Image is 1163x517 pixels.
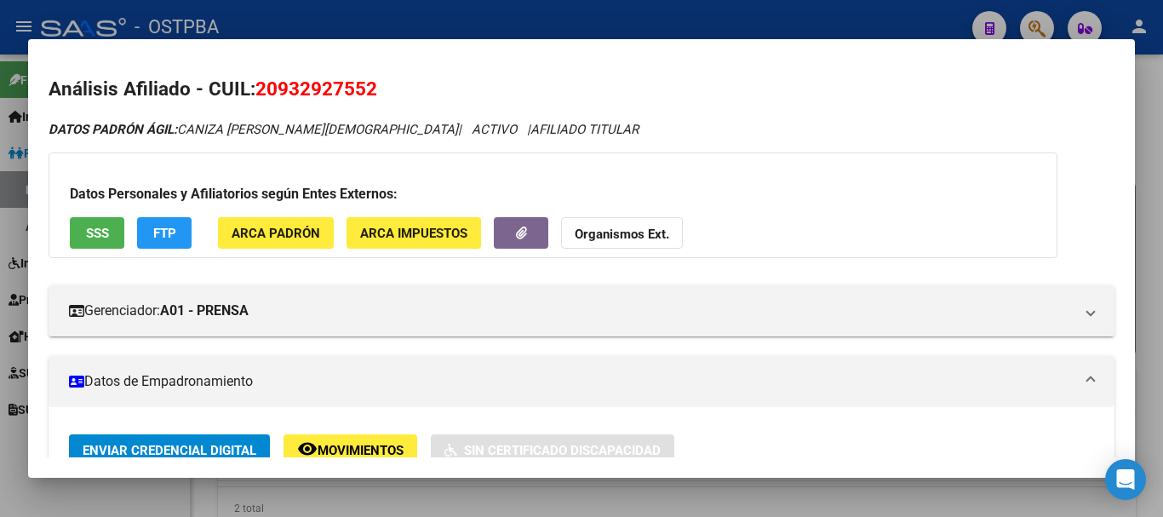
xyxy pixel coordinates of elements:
mat-expansion-panel-header: Gerenciador:A01 - PRENSA [49,285,1114,336]
mat-expansion-panel-header: Datos de Empadronamiento [49,356,1114,407]
button: Enviar Credencial Digital [69,434,270,466]
i: | ACTIVO | [49,122,639,137]
button: ARCA Padrón [218,217,334,249]
button: FTP [137,217,192,249]
span: Enviar Credencial Digital [83,443,256,458]
button: Sin Certificado Discapacidad [431,434,674,466]
strong: DATOS PADRÓN ÁGIL: [49,122,177,137]
div: Open Intercom Messenger [1105,459,1146,500]
strong: A01 - PRENSA [160,301,249,321]
span: ARCA Impuestos [360,226,467,241]
button: ARCA Impuestos [347,217,481,249]
h3: Datos Personales y Afiliatorios según Entes Externos: [70,184,1036,204]
mat-icon: remove_red_eye [297,439,318,459]
mat-panel-title: Datos de Empadronamiento [69,371,1074,392]
span: AFILIADO TITULAR [530,122,639,137]
span: Sin Certificado Discapacidad [464,443,661,458]
mat-panel-title: Gerenciador: [69,301,1074,321]
span: Movimientos [318,443,404,458]
span: SSS [86,226,109,241]
strong: Organismos Ext. [575,227,669,242]
span: FTP [153,226,176,241]
button: Organismos Ext. [561,217,683,249]
span: CANIZA [PERSON_NAME][DEMOGRAPHIC_DATA] [49,122,458,137]
span: 20932927552 [255,78,377,100]
span: ARCA Padrón [232,226,320,241]
button: SSS [70,217,124,249]
h2: Análisis Afiliado - CUIL: [49,75,1114,104]
button: Movimientos [284,434,417,466]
